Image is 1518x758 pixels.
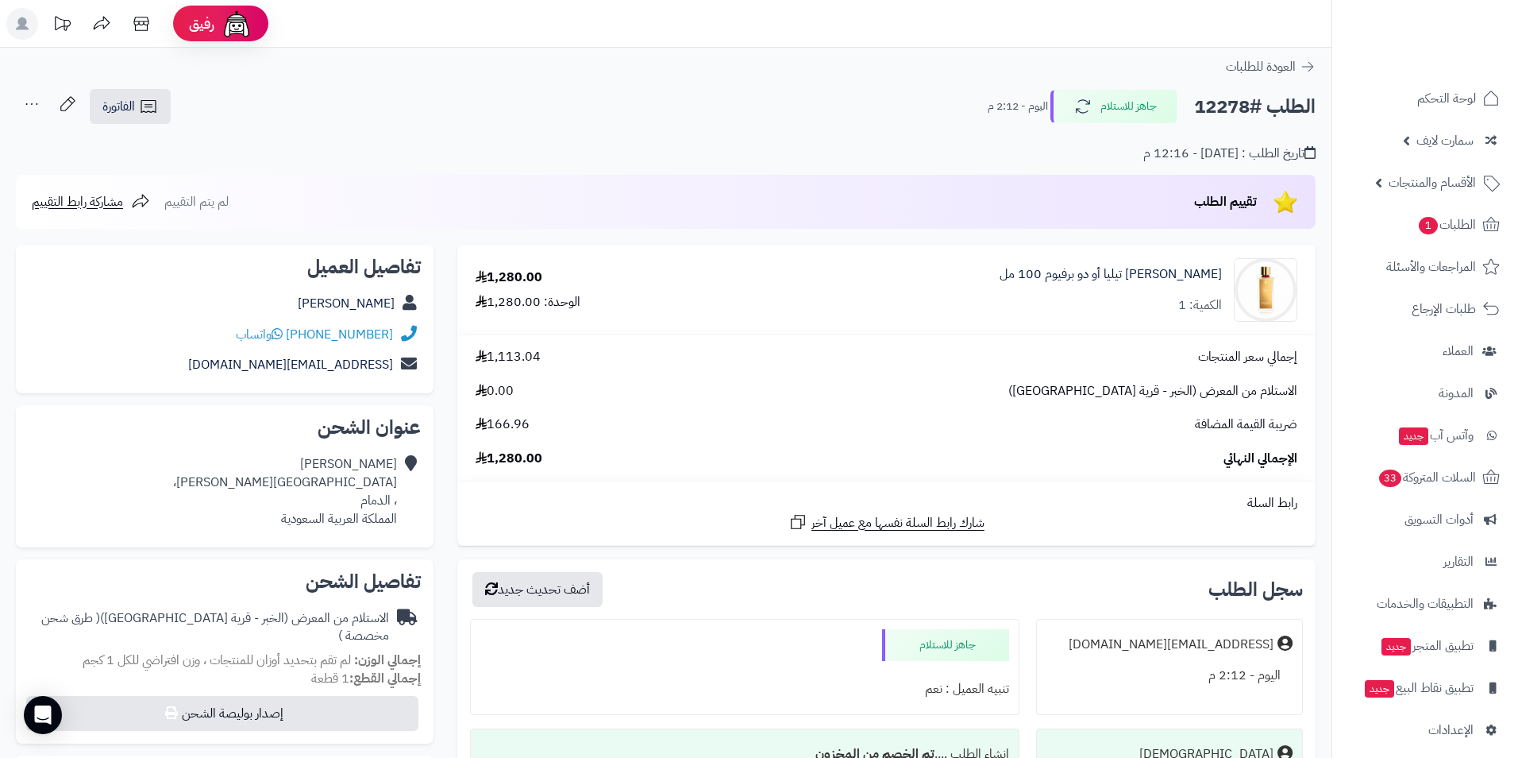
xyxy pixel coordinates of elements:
span: 1,280.00 [476,450,542,468]
span: مشاركة رابط التقييم [32,192,123,211]
div: [PERSON_NAME] [GEOGRAPHIC_DATA][PERSON_NAME]، ، الدمام المملكة العربية السعودية [173,455,397,528]
a: الطلبات1 [1342,206,1508,244]
span: رفيق [189,14,214,33]
a: [PHONE_NUMBER] [286,325,393,344]
span: التقارير [1443,551,1474,573]
span: جديد [1365,680,1394,698]
div: الكمية: 1 [1178,296,1222,315]
strong: إجمالي الوزن: [354,651,421,670]
small: 1 قطعة [311,669,421,688]
span: 1 [1419,217,1438,234]
img: 1748415492-3770006409844_-_marc_antoine_barrois_-_tilia_edp_100ml_-_100ml_-_fd_1-90x90.png [1235,258,1296,322]
h2: الطلب #12278 [1194,91,1316,123]
a: شارك رابط السلة نفسها مع عميل آخر [788,512,984,532]
img: ai-face.png [221,8,252,40]
span: الإعدادات [1428,719,1474,741]
span: أدوات التسويق [1404,509,1474,531]
span: لم يتم التقييم [164,192,229,211]
div: تاريخ الطلب : [DATE] - 12:16 م [1143,145,1316,163]
div: رابط السلة [464,494,1309,512]
a: العودة للطلبات [1226,57,1316,76]
span: الطلبات [1417,214,1476,236]
span: العودة للطلبات [1226,57,1296,76]
span: جديد [1381,638,1411,656]
h2: تفاصيل العميل [29,257,421,277]
button: أضف تحديث جديد [472,572,603,607]
span: لم تقم بتحديد أوزان للمنتجات ، وزن افتراضي للكل 1 كجم [83,651,351,670]
a: المراجعات والأسئلة [1342,248,1508,286]
a: العملاء [1342,332,1508,370]
div: الوحدة: 1,280.00 [476,293,580,311]
a: تطبيق المتجرجديد [1342,627,1508,665]
a: [PERSON_NAME] [298,294,395,313]
button: إصدار بوليصة الشحن [26,696,418,731]
a: واتساب [236,325,283,344]
span: وآتس آب [1397,424,1474,447]
a: تطبيق نقاط البيعجديد [1342,669,1508,707]
span: المراجعات والأسئلة [1386,256,1476,278]
span: إجمالي سعر المنتجات [1198,348,1297,366]
a: [EMAIL_ADDRESS][DOMAIN_NAME] [188,355,393,374]
a: طلبات الإرجاع [1342,290,1508,328]
span: تطبيق نقاط البيع [1363,677,1474,699]
span: 1,113.04 [476,348,541,366]
a: تحديثات المنصة [42,8,82,44]
small: اليوم - 2:12 م [988,99,1048,114]
span: الفاتورة [102,97,135,116]
span: العملاء [1443,340,1474,362]
div: الاستلام من المعرض (الخبر - قرية [GEOGRAPHIC_DATA]) [29,609,389,646]
a: مشاركة رابط التقييم [32,192,150,211]
span: المدونة [1439,382,1474,404]
span: شارك رابط السلة نفسها مع عميل آخر [811,514,984,532]
div: اليوم - 2:12 م [1046,660,1293,691]
span: السلات المتروكة [1377,466,1476,489]
button: جاهز للاستلام [1050,90,1177,123]
a: السلات المتروكة33 [1342,458,1508,497]
span: لوحة التحكم [1417,87,1476,110]
a: [PERSON_NAME] تيليا أو دو برفيوم 100 مل [1000,265,1222,284]
span: ( طرق شحن مخصصة ) [41,609,389,646]
a: لوحة التحكم [1342,79,1508,118]
div: تنبيه العميل : نعم [480,674,1010,705]
div: جاهز للاستلام [882,629,1009,661]
a: المدونة [1342,374,1508,412]
h2: تفاصيل الشحن [29,572,421,591]
span: تقييم الطلب [1194,192,1257,211]
a: الفاتورة [90,89,171,124]
a: وآتس آبجديد [1342,416,1508,454]
a: أدوات التسويق [1342,501,1508,539]
span: التطبيقات والخدمات [1377,593,1474,615]
h2: عنوان الشحن [29,418,421,437]
span: 166.96 [476,416,530,434]
strong: إجمالي القطع: [349,669,421,688]
span: سمارت لايف [1416,130,1474,152]
span: الأقسام والمنتجات [1389,172,1476,194]
span: الإجمالي النهائي [1223,450,1297,468]
h3: سجل الطلب [1208,580,1303,599]
a: التقارير [1342,543,1508,581]
span: الاستلام من المعرض (الخبر - قرية [GEOGRAPHIC_DATA]) [1008,382,1297,400]
a: التطبيقات والخدمات [1342,585,1508,623]
span: تطبيق المتجر [1380,635,1474,657]
span: ضريبة القيمة المضافة [1195,416,1297,434]
div: Open Intercom Messenger [24,696,62,734]
span: جديد [1399,427,1428,445]
img: logo-2.png [1410,43,1503,76]
span: طلبات الإرجاع [1412,298,1476,320]
div: [EMAIL_ADDRESS][DOMAIN_NAME] [1069,636,1273,654]
span: 0.00 [476,382,514,400]
div: 1,280.00 [476,269,542,287]
span: 33 [1379,470,1401,487]
a: الإعدادات [1342,711,1508,749]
